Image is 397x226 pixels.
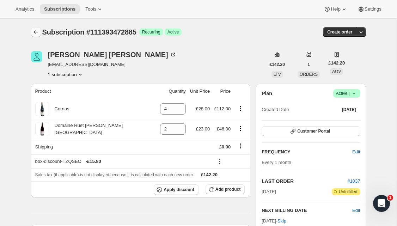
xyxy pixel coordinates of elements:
div: Cornas [49,105,69,112]
span: [DATE] · [262,218,286,224]
span: LTV [274,72,281,77]
span: Help [331,6,340,12]
span: 1 [387,195,393,201]
th: Quantity [158,84,188,99]
span: [EMAIL_ADDRESS][DOMAIN_NAME] [48,61,177,68]
span: £0.00 [219,144,231,149]
button: #1037 [347,178,360,185]
span: Subscriptions [44,6,75,12]
iframe: Intercom live chat [373,195,390,212]
span: ORDERS [300,72,318,77]
span: Customer Portal [297,128,330,134]
button: 1 [303,60,314,69]
span: Sales tax (if applicable) is not displayed because it is calculated with each new order. [35,172,194,177]
th: Product [31,84,158,99]
span: Apply discount [164,187,194,193]
button: Create order [323,27,356,37]
button: Analytics [11,4,38,14]
span: Ryan Donaghue [31,51,42,62]
button: Subscriptions [40,4,80,14]
span: £142.20 [328,60,345,67]
button: Customer Portal [262,126,360,136]
button: Add product [206,184,245,194]
span: Analytics [16,6,34,12]
img: product img [35,122,49,136]
div: Domaine Ruet [PERSON_NAME][GEOGRAPHIC_DATA] [49,122,156,136]
button: Edit [348,146,364,158]
button: Shipping actions [235,142,246,150]
button: Help [319,4,352,14]
span: Tools [85,6,96,12]
span: - £15.80 [86,158,101,165]
th: Shipping [31,139,158,154]
span: £46.00 [216,126,231,132]
span: Unfulfilled [339,189,358,195]
span: Edit [352,148,360,155]
span: £28.00 [196,106,210,111]
span: [DATE] [342,107,356,112]
span: AOV [332,69,341,74]
button: Apply discount [154,184,198,195]
button: Product actions [235,104,246,112]
span: £142.20 [201,172,218,177]
button: Tools [81,4,108,14]
span: | [349,91,350,96]
th: Unit Price [188,84,212,99]
button: Edit [352,207,360,214]
span: Add product [215,187,240,192]
span: Active [336,90,358,97]
div: [PERSON_NAME] [PERSON_NAME] [48,51,177,58]
h2: FREQUENCY [262,148,352,155]
span: [DATE] [262,188,276,195]
img: product img [35,102,49,116]
span: Created Date [262,106,289,113]
span: Active [167,29,179,35]
span: 1 [307,62,310,67]
h2: NEXT BILLING DATE [262,207,352,214]
span: £142.20 [270,62,285,67]
span: Create order [327,29,352,35]
h2: Plan [262,90,272,97]
th: Price [212,84,233,99]
span: £112.00 [214,106,231,111]
button: [DATE] [338,105,360,115]
button: Subscriptions [31,27,41,37]
button: Settings [353,4,386,14]
button: £142.20 [265,60,289,69]
h2: LAST ORDER [262,178,347,185]
span: £23.00 [196,126,210,132]
div: box-discount-TZQSEO [35,158,210,165]
span: Every 1 month [262,160,291,165]
span: Subscription #111393472885 [42,28,136,36]
a: #1037 [347,178,360,184]
button: Product actions [235,124,246,132]
span: Settings [365,6,381,12]
span: Skip [277,218,286,225]
button: Product actions [48,71,84,78]
span: Recurring [142,29,160,35]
